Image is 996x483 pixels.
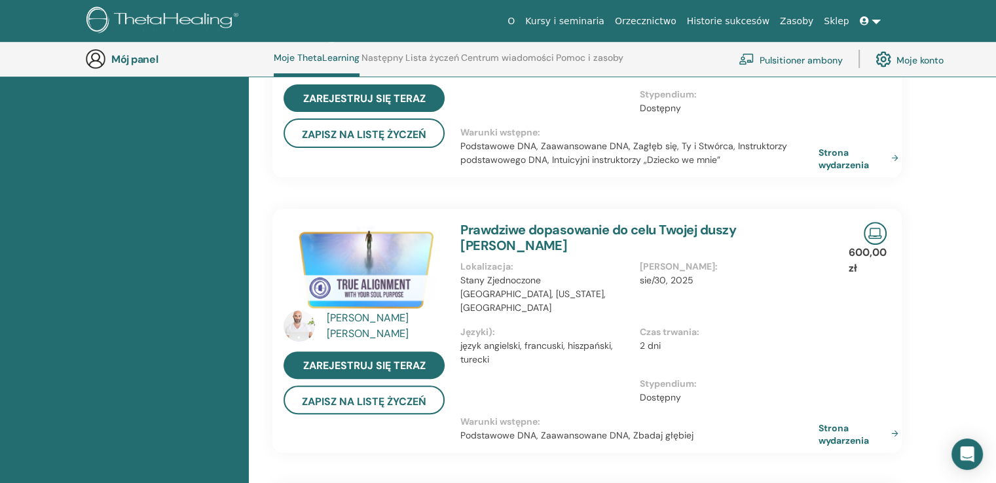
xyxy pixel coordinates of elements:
[460,126,538,138] font: Warunki wstępne
[819,421,869,446] font: Strona wydarzenia
[284,385,445,414] button: Zapisz na listę życzeń
[460,340,613,365] font: język angielski, francuski, hiszpański, turecki
[86,7,243,36] img: logo.png
[694,378,697,389] font: :
[819,146,869,170] font: Strona wydarzenia
[461,52,554,73] a: Centrum wiadomości
[502,9,520,33] a: O
[849,245,887,275] font: 600,00 zł
[682,9,775,33] a: Historie sukcesów
[780,16,813,26] font: Zasoby
[556,52,623,73] a: Pomoc i zasoby
[739,45,843,73] a: Pulsitioner ambony
[460,326,492,338] font: Języki)
[687,16,769,26] font: Historie sukcesów
[760,54,843,65] font: Pulsitioner ambony
[284,84,445,112] a: Zarejestruj się teraz
[538,126,540,138] font: :
[460,274,606,313] font: Stany Zjednoczone [GEOGRAPHIC_DATA], [US_STATE], [GEOGRAPHIC_DATA]
[284,222,445,314] img: Prawdziwe dopasowanie do celu Twojej duszy
[460,416,538,427] font: Warunki wstępne
[538,416,540,427] font: :
[819,145,904,171] a: Strona wydarzenia
[819,421,904,446] a: Strona wydarzenia
[507,16,515,26] font: O
[819,9,854,33] a: Sklep
[697,326,699,338] font: :
[460,429,693,441] font: Podstawowe DNA, Zaawansowane DNA, Zbadaj głębiej
[460,221,736,254] a: Prawdziwe dopasowanie do celu Twojej duszy [PERSON_NAME]
[824,16,849,26] font: Sklep
[640,274,693,286] font: sie/30, 2025
[111,52,158,66] font: Mój panel
[327,311,409,325] font: [PERSON_NAME]
[520,9,610,33] a: Kursy i seminaria
[525,16,604,26] font: Kursy i seminaria
[361,52,403,73] a: Następny
[492,326,495,338] font: :
[876,48,891,70] img: cog.svg
[460,140,787,166] font: Podstawowe DNA, Zaawansowane DNA, Zagłęb się, Ty i Stwórca, Instruktorzy podstawowego DNA, Intuic...
[327,327,409,340] font: [PERSON_NAME]
[284,351,445,379] a: Zarejestruj się teraz
[405,52,459,63] font: Lista życzeń
[284,310,315,342] img: default.jpg
[303,359,426,372] font: Zarejestruj się teraz
[461,52,554,63] font: Centrum wiadomości
[640,102,681,114] font: Dostępny
[274,52,360,63] font: Moje ThetaLearning
[274,52,360,77] a: Moje ThetaLearning
[640,260,715,272] font: [PERSON_NAME]
[460,260,511,272] font: Lokalizacja
[640,340,661,351] font: 2 dni
[775,9,819,33] a: Zasoby
[640,326,697,338] font: Czas trwania
[640,391,681,403] font: Dostępny
[85,48,106,69] img: generic-user-icon.jpg
[556,52,623,63] font: Pomoc i zasoby
[739,53,754,65] img: chalkboard-teacher.svg
[864,222,887,245] img: Seminarium online na żywo
[511,260,513,272] font: :
[327,310,448,342] a: [PERSON_NAME] [PERSON_NAME]
[951,438,983,470] div: Otwórz komunikator interkomowy
[615,16,676,26] font: Orzecznictwo
[876,45,944,73] a: Moje konto
[640,88,694,100] font: Stypendium
[302,394,426,408] font: Zapisz na listę życzeń
[284,118,445,147] button: Zapisz na listę życzeń
[302,128,426,141] font: Zapisz na listę życzeń
[610,9,682,33] a: Orzecznictwo
[694,88,697,100] font: :
[640,378,694,389] font: Stypendium
[896,54,944,65] font: Moje konto
[715,260,718,272] font: :
[361,52,403,63] font: Następny
[405,52,459,73] a: Lista życzeń
[303,92,426,105] font: Zarejestruj się teraz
